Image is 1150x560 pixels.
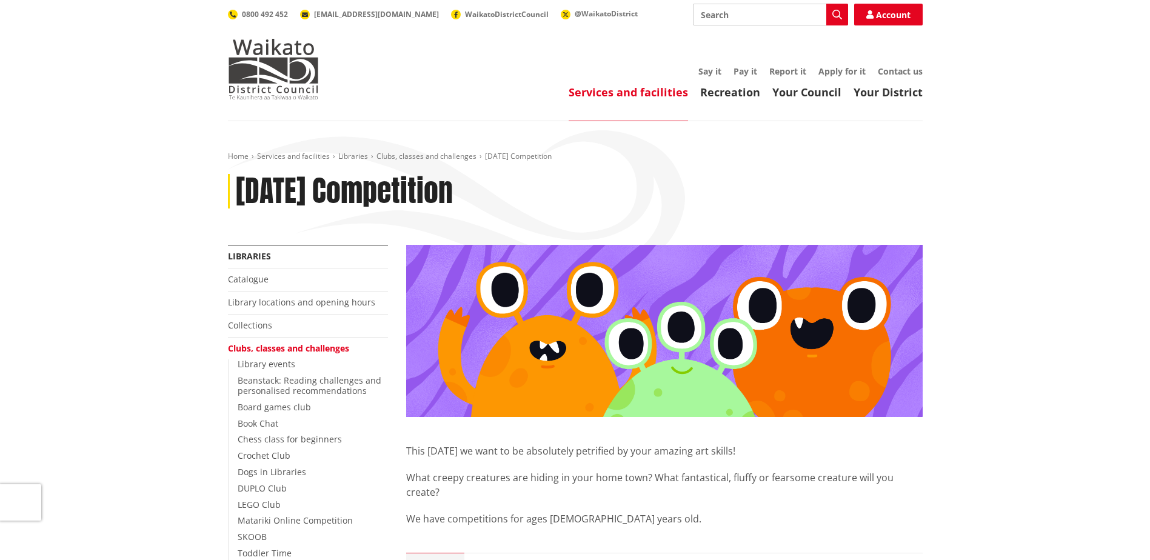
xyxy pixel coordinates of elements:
[238,401,311,413] a: Board games club
[575,8,638,19] span: @WaikatoDistrict
[238,433,342,445] a: Chess class for beginners
[451,9,549,19] a: WaikatoDistrictCouncil
[238,531,267,542] a: SKOOB
[406,444,923,458] p: This [DATE] we want to be absolutely petrified by your amazing art skills!
[818,65,866,77] a: Apply for it
[257,151,330,161] a: Services and facilities
[314,9,439,19] span: [EMAIL_ADDRESS][DOMAIN_NAME]
[561,8,638,19] a: @WaikatoDistrict
[693,4,848,25] input: Search input
[376,151,476,161] a: Clubs, classes and challenges
[700,85,760,99] a: Recreation
[300,9,439,19] a: [EMAIL_ADDRESS][DOMAIN_NAME]
[698,65,721,77] a: Say it
[228,9,288,19] a: 0800 492 452
[228,151,249,161] a: Home
[485,151,552,161] span: [DATE] Competition
[406,245,923,417] img: Website banners (1)
[878,65,923,77] a: Contact us
[228,296,375,308] a: Library locations and opening hours
[228,273,269,285] a: Catalogue
[338,151,368,161] a: Libraries
[238,450,290,461] a: Crochet Club
[228,250,271,262] a: Libraries
[228,152,923,162] nav: breadcrumb
[238,466,306,478] a: Dogs in Libraries
[228,319,272,331] a: Collections
[238,418,278,429] a: Book Chat
[854,4,923,25] a: Account
[772,85,841,99] a: Your Council
[406,512,923,526] p: We have competitions for ages [DEMOGRAPHIC_DATA] years old.
[1094,509,1138,553] iframe: Messenger Launcher
[228,39,319,99] img: Waikato District Council - Te Kaunihera aa Takiwaa o Waikato
[238,358,295,370] a: Library events
[238,515,353,526] a: Matariki Online Competition
[734,65,757,77] a: Pay it
[238,547,292,559] a: Toddler Time
[242,9,288,19] span: 0800 492 452
[228,342,349,354] a: Clubs, classes and challenges
[236,174,453,209] h1: [DATE] Competition
[238,499,281,510] a: LEGO Club
[769,65,806,77] a: Report it
[238,375,381,396] a: Beanstack: Reading challenges and personalised recommendations
[465,9,549,19] span: WaikatoDistrictCouncil
[854,85,923,99] a: Your District
[406,470,923,499] p: What creepy creatures are hiding in your home town? What fantastical, fluffy or fearsome creature...
[569,85,688,99] a: Services and facilities
[238,482,287,494] a: DUPLO Club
